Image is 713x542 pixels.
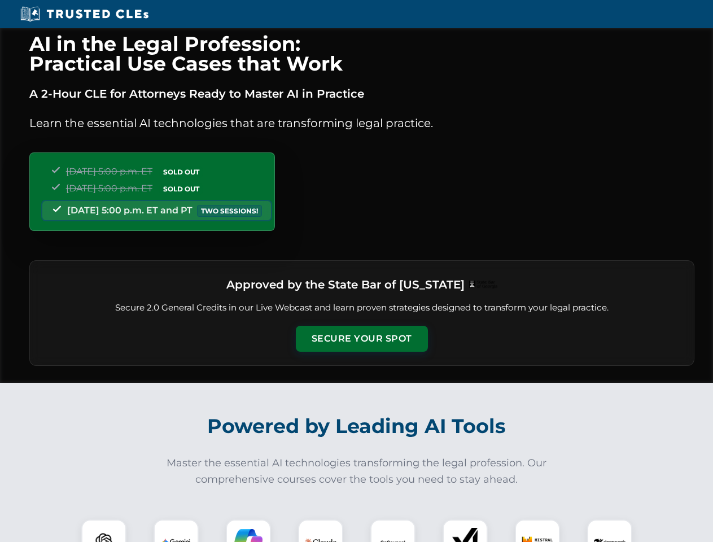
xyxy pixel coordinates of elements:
[29,114,694,132] p: Learn the essential AI technologies that are transforming legal practice.
[29,34,694,73] h1: AI in the Legal Profession: Practical Use Cases that Work
[226,274,465,295] h3: Approved by the State Bar of [US_STATE]
[43,301,680,314] p: Secure 2.0 General Credits in our Live Webcast and learn proven strategies designed to transform ...
[44,406,670,446] h2: Powered by Leading AI Tools
[296,326,428,352] button: Secure Your Spot
[17,6,152,23] img: Trusted CLEs
[469,281,497,289] img: Logo
[159,455,554,488] p: Master the essential AI technologies transforming the legal profession. Our comprehensive courses...
[29,85,694,103] p: A 2-Hour CLE for Attorneys Ready to Master AI in Practice
[159,183,203,195] span: SOLD OUT
[66,183,152,194] span: [DATE] 5:00 p.m. ET
[66,166,152,177] span: [DATE] 5:00 p.m. ET
[159,166,203,178] span: SOLD OUT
